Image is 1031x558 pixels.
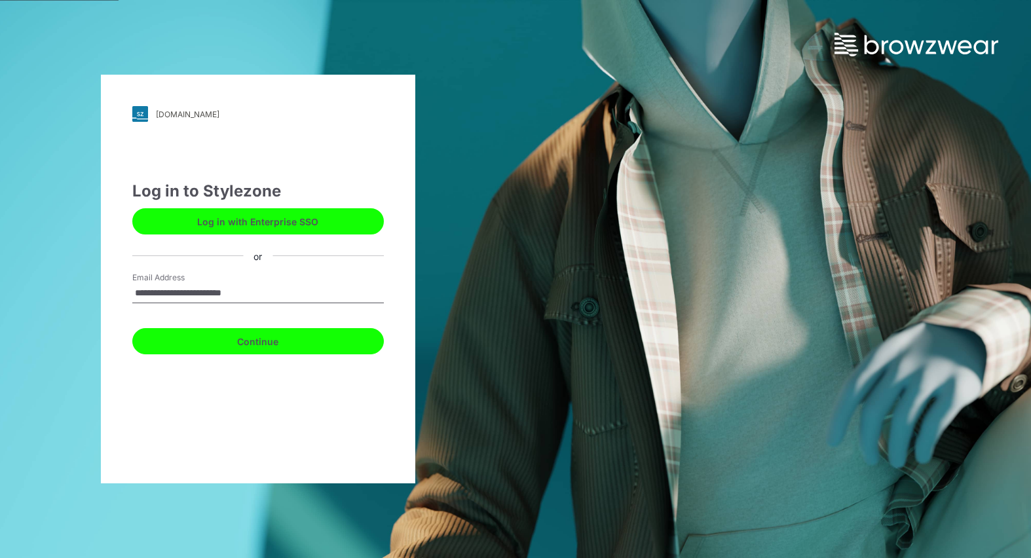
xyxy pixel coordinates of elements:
[834,33,998,56] img: browzwear-logo.73288ffb.svg
[132,208,384,234] button: Log in with Enterprise SSO
[156,109,219,119] div: [DOMAIN_NAME]
[243,249,272,263] div: or
[132,328,384,354] button: Continue
[132,179,384,203] div: Log in to Stylezone
[132,106,148,122] img: svg+xml;base64,PHN2ZyB3aWR0aD0iMjgiIGhlaWdodD0iMjgiIHZpZXdCb3g9IjAgMCAyOCAyOCIgZmlsbD0ibm9uZSIgeG...
[132,272,224,284] label: Email Address
[132,106,384,122] a: [DOMAIN_NAME]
